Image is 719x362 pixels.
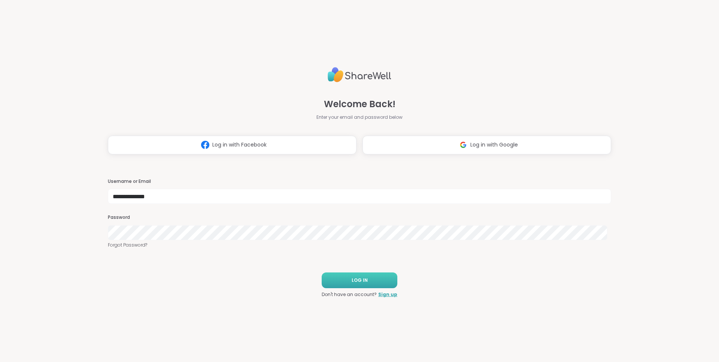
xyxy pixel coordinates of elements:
[108,214,611,221] h3: Password
[212,141,267,149] span: Log in with Facebook
[316,114,403,121] span: Enter your email and password below
[352,277,368,284] span: LOG IN
[362,136,611,154] button: Log in with Google
[324,97,395,111] span: Welcome Back!
[108,242,611,248] a: Forgot Password?
[198,138,212,152] img: ShareWell Logomark
[108,136,357,154] button: Log in with Facebook
[108,178,611,185] h3: Username or Email
[322,272,397,288] button: LOG IN
[378,291,397,298] a: Sign up
[470,141,518,149] span: Log in with Google
[322,291,377,298] span: Don't have an account?
[328,64,391,85] img: ShareWell Logo
[456,138,470,152] img: ShareWell Logomark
